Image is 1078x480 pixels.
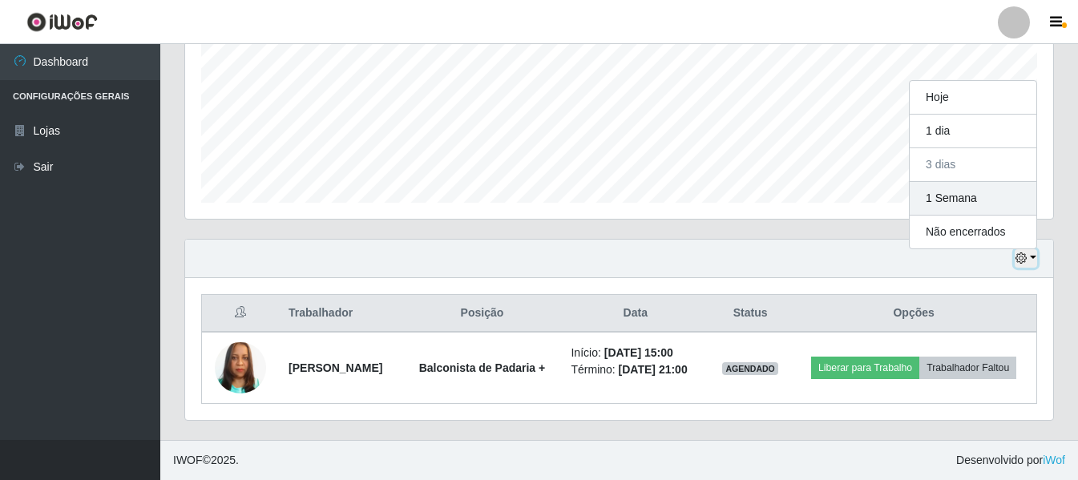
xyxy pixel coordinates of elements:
strong: Balconista de Padaria + [419,361,546,374]
button: 3 dias [910,148,1036,182]
button: Trabalhador Faltou [919,357,1016,379]
time: [DATE] 15:00 [604,346,673,359]
span: © 2025 . [173,452,239,469]
th: Posição [402,295,561,333]
th: Opções [791,295,1036,333]
time: [DATE] 21:00 [619,363,688,376]
span: IWOF [173,454,203,466]
li: Início: [571,345,700,361]
strong: [PERSON_NAME] [289,361,382,374]
a: iWof [1043,454,1065,466]
span: Desenvolvido por [956,452,1065,469]
button: Hoje [910,81,1036,115]
img: CoreUI Logo [26,12,98,32]
th: Data [561,295,709,333]
th: Status [709,295,791,333]
button: 1 dia [910,115,1036,148]
button: Não encerrados [910,216,1036,248]
li: Término: [571,361,700,378]
th: Trabalhador [279,295,402,333]
img: 1753114982332.jpeg [215,322,266,413]
button: 1 Semana [910,182,1036,216]
span: AGENDADO [722,362,778,375]
button: Liberar para Trabalho [811,357,919,379]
